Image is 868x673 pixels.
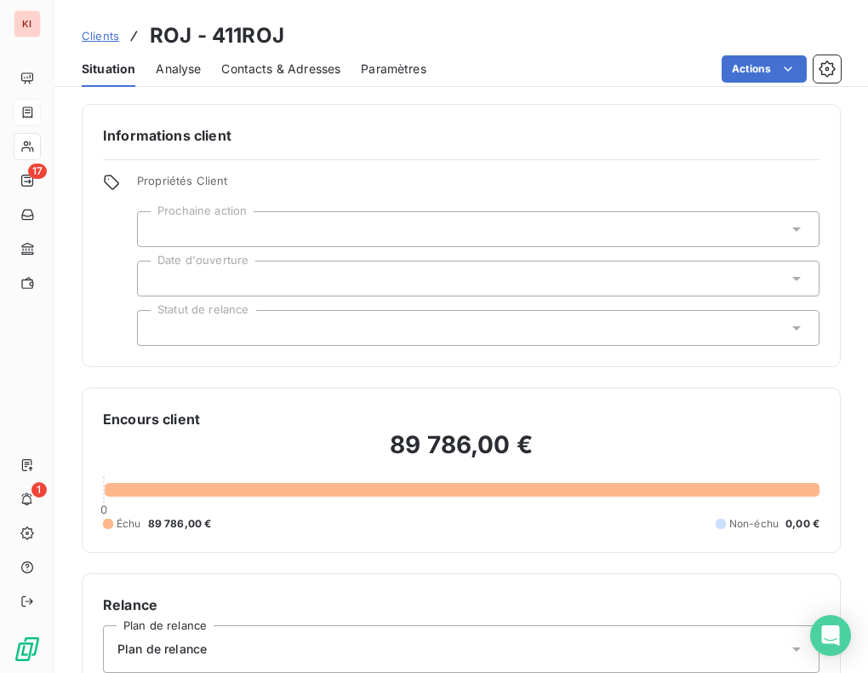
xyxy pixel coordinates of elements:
[103,409,200,429] h6: Encours client
[722,55,807,83] button: Actions
[14,636,41,663] img: Logo LeanPay
[82,60,135,78] span: Situation
[150,20,284,51] h3: ROJ - 411ROJ
[14,167,40,194] a: 17
[100,503,107,516] span: 0
[151,221,165,237] input: Ajouter une valeur
[361,60,426,78] span: Paramètres
[156,60,201,78] span: Analyse
[151,271,165,286] input: Ajouter une valeur
[148,516,212,532] span: 89 786,00 €
[14,10,41,37] div: KI
[117,641,207,658] span: Plan de relance
[785,516,819,532] span: 0,00 €
[103,125,819,146] h6: Informations client
[137,174,819,198] span: Propriétés Client
[151,320,165,336] input: Ajouter une valeur
[729,516,779,532] span: Non-échu
[221,60,340,78] span: Contacts & Adresses
[82,29,119,43] span: Clients
[103,595,819,615] h6: Relance
[31,482,47,498] span: 1
[810,615,851,656] div: Open Intercom Messenger
[117,516,141,532] span: Échu
[28,164,47,179] span: 17
[103,429,819,477] h2: 89 786,00 €
[82,27,119,44] a: Clients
